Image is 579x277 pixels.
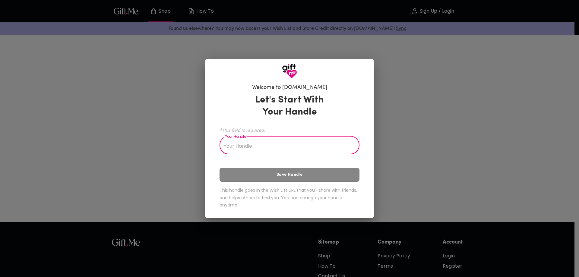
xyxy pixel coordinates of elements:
[282,64,297,79] img: GiftMe Logo
[220,127,359,133] span: *This field is required.
[252,84,327,91] h6: Welcome to [DOMAIN_NAME]
[220,137,353,154] input: Your Handle
[220,187,359,209] h6: This handle goes in the Wish List URL that you'll share with friends, and helps others to find yo...
[248,94,331,118] h3: Let's Start With Your Handle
